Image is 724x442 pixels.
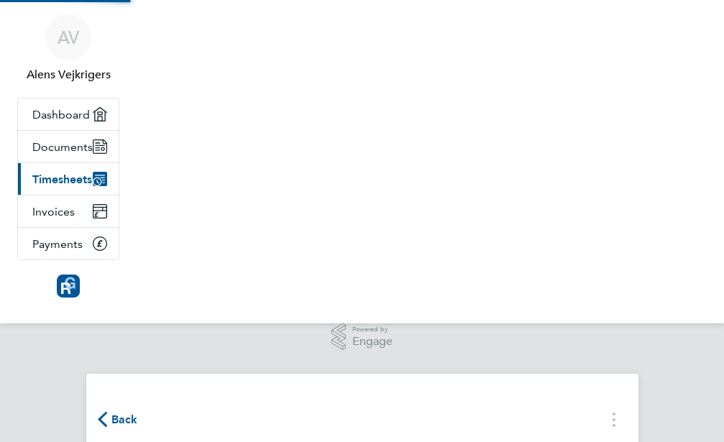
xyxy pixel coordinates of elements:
[17,275,119,298] a: Go to home page
[57,275,80,298] img: resourcinggroup-logo-retina.png
[32,108,90,121] span: Dashboard
[352,323,393,336] span: Powered by
[111,411,138,428] span: Back
[17,14,119,83] a: AVAlens Vejkrigers
[18,98,119,130] a: Dashboard
[601,408,627,431] button: Timesheets Menu
[331,323,393,351] a: Powered byEngage
[98,410,138,428] button: Back
[58,28,79,47] span: AV
[18,131,119,162] a: Documents
[32,237,83,251] span: Payments
[18,228,119,259] a: Payments
[18,195,119,227] a: Invoices
[32,205,75,218] span: Invoices
[17,66,119,83] span: Alens Vejkrigers
[32,172,92,186] span: Timesheets
[352,336,393,348] span: Engage
[32,140,93,154] span: Documents
[18,163,119,195] a: Timesheets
